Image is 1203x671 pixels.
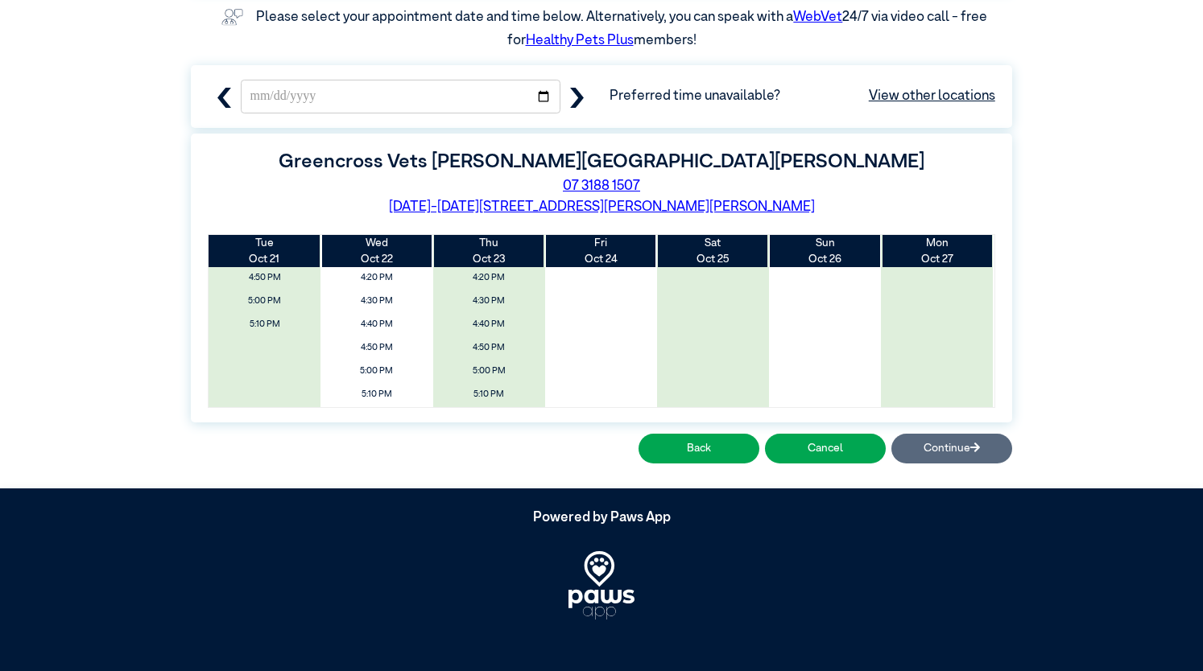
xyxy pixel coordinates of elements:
a: Healthy Pets Plus [526,34,634,47]
h5: Powered by Paws App [191,510,1012,526]
span: Preferred time unavailable? [610,86,995,107]
span: 5:10 PM [437,385,539,405]
a: WebVet [793,10,842,24]
span: 4:40 PM [325,315,428,335]
span: 4:50 PM [437,338,539,358]
a: 07 3188 1507 [563,179,640,193]
img: PawsApp [568,551,635,620]
th: Oct 24 [545,235,657,268]
th: Oct 23 [433,235,545,268]
span: 4:50 PM [213,268,316,288]
a: View other locations [869,86,995,107]
span: 5:00 PM [437,361,539,381]
img: vet [216,3,249,31]
button: Cancel [765,434,886,463]
span: 4:20 PM [325,268,428,288]
th: Oct 22 [320,235,432,268]
th: Oct 27 [881,235,993,268]
th: Oct 25 [657,235,769,268]
span: 4:20 PM [437,268,539,288]
span: 5:10 PM [325,385,428,405]
th: Oct 21 [209,235,320,268]
span: 5:00 PM [213,291,316,311]
label: Greencross Vets [PERSON_NAME][GEOGRAPHIC_DATA][PERSON_NAME] [279,152,924,171]
span: 4:30 PM [325,291,428,311]
span: 5:10 PM [213,315,316,335]
button: Back [639,434,759,463]
a: [DATE]-[DATE][STREET_ADDRESS][PERSON_NAME][PERSON_NAME] [389,200,815,214]
span: 4:50 PM [325,338,428,358]
span: 4:30 PM [437,291,539,311]
th: Oct 26 [769,235,881,268]
span: 5:00 PM [325,361,428,381]
span: 4:40 PM [437,315,539,335]
label: Please select your appointment date and time below. Alternatively, you can speak with a 24/7 via ... [256,10,990,48]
